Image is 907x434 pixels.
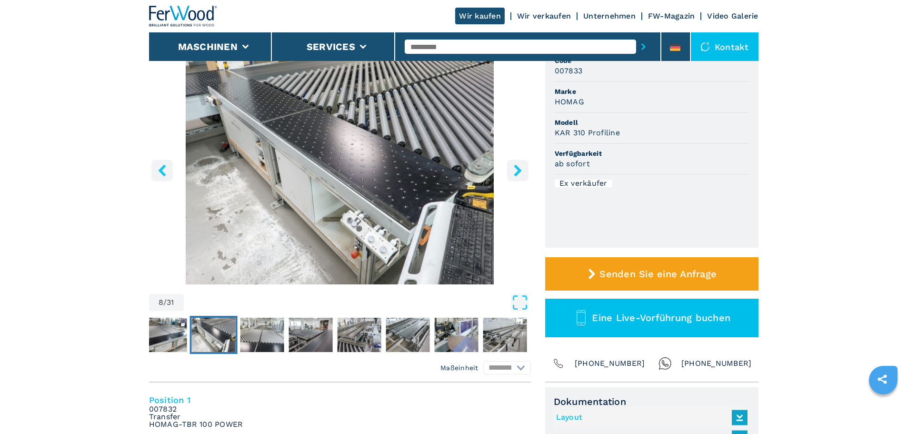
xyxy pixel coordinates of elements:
[707,11,758,20] a: Video Galerie
[599,268,717,280] span: Senden Sie eine Anfrage
[555,65,583,76] h3: 007833
[554,396,750,407] span: Dokumentation
[163,299,167,306] span: /
[440,363,478,373] em: Maßeinheit
[545,257,758,291] button: Senden Sie eine Anfrage
[648,11,695,20] a: FW-Magazin
[143,318,187,352] img: 35c5638f1a3d05181f671ecb1895b50b
[455,8,505,24] a: Wir kaufen
[151,160,173,181] button: left-button
[555,180,612,187] div: Ex verkäufer
[583,11,636,20] a: Unternehmen
[149,405,243,428] em: 007832 Transfer HOMAG-TBR 100 POWER
[335,316,383,354] button: Go to Slide 11
[552,357,565,370] img: Phone
[517,11,571,20] a: Wir verkaufen
[186,294,528,311] button: Open Fullscreen
[240,318,284,352] img: a3df732c408754976559de7c0b07762e
[307,41,355,52] button: Services
[507,160,528,181] button: right-button
[555,96,584,107] h3: HOMAG
[555,149,749,158] span: Verfügbarkeit
[691,32,758,61] div: Kontakt
[432,316,480,354] button: Go to Slide 13
[575,357,645,370] span: [PHONE_NUMBER]
[681,357,752,370] span: [PHONE_NUMBER]
[337,318,381,352] img: a6f1d1970620c87c9e1e74914dc935e3
[555,127,620,138] h3: KAR 310 Profiline
[287,316,334,354] button: Go to Slide 10
[483,318,527,352] img: 5f4b88ba118da7b32cdd5d7444c49550
[592,312,730,323] span: Eine Live-Vorführung buchen
[149,6,218,27] img: Ferwood
[141,316,189,354] button: Go to Slide 7
[384,316,431,354] button: Go to Slide 12
[867,391,900,427] iframe: Chat
[700,42,710,51] img: Kontakt
[555,118,749,127] span: Modell
[555,158,590,169] h3: ab sofort
[556,410,743,425] a: Layout
[434,318,478,352] img: d43929fde15d19e9b79f6f67fed2f781
[555,87,749,96] span: Marke
[178,41,238,52] button: Maschinen
[481,316,528,354] button: Go to Slide 14
[238,316,286,354] button: Go to Slide 9
[386,318,429,352] img: 3135d7f0e825a502e2908c5e3d84b968
[658,357,672,370] img: Whatsapp
[167,299,174,306] span: 31
[545,299,758,337] button: Eine Live-Vorführung buchen
[189,316,237,354] button: Go to Slide 8
[289,318,332,352] img: 9c3fd07e0f6bee30647ddb7ff2a8397c
[636,36,651,58] button: submit-button
[159,299,163,306] span: 8
[149,53,531,284] img: Kantenanleimmaschinen BATCH 1 HOMAG KAR 310 Profiline
[149,394,531,405] h4: Position 1
[870,367,894,391] a: sharethis
[149,53,531,284] div: Go to Slide 8
[191,318,235,352] img: faf74eca851c99114d8cc1d3bc4082b5
[529,316,577,354] button: Go to Slide 15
